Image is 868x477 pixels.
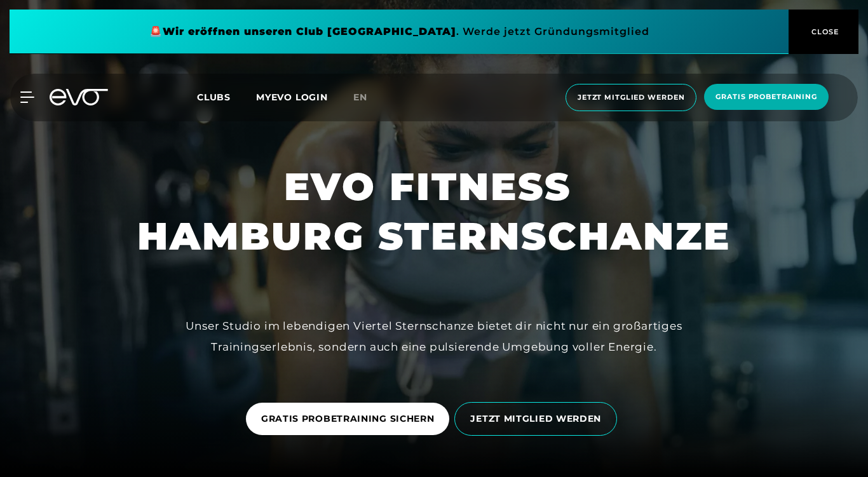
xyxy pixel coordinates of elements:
[808,26,839,37] span: CLOSE
[578,92,684,103] span: Jetzt Mitglied werden
[353,90,383,105] a: en
[700,84,832,111] a: Gratis Probetraining
[256,91,328,103] a: MYEVO LOGIN
[197,91,231,103] span: Clubs
[137,162,731,261] h1: EVO FITNESS HAMBURG STERNSCHANZE
[148,316,720,357] div: Unser Studio im lebendigen Viertel Sternschanze bietet dir nicht nur ein großartiges Trainingserl...
[353,91,367,103] span: en
[454,393,622,445] a: JETZT MITGLIED WERDEN
[197,91,256,103] a: Clubs
[562,84,700,111] a: Jetzt Mitglied werden
[715,91,817,102] span: Gratis Probetraining
[789,10,858,54] button: CLOSE
[246,393,455,445] a: GRATIS PROBETRAINING SICHERN
[261,412,435,426] span: GRATIS PROBETRAINING SICHERN
[470,412,601,426] span: JETZT MITGLIED WERDEN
